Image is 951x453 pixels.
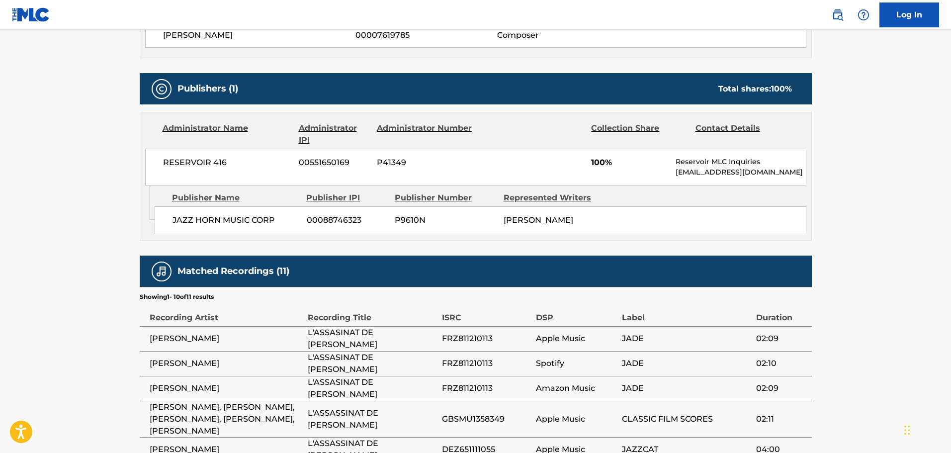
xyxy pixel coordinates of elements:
[756,358,806,369] span: 02:10
[832,9,844,21] img: search
[442,413,531,425] span: GBSMU1358349
[12,7,50,22] img: MLC Logo
[622,333,751,345] span: JADE
[299,157,369,169] span: 00551650169
[442,301,531,324] div: ISRC
[177,83,238,94] h5: Publishers (1)
[536,358,617,369] span: Spotify
[442,382,531,394] span: FRZ811210113
[163,122,291,146] div: Administrator Name
[622,413,751,425] span: CLASSIC FILM SCORES
[172,192,299,204] div: Publisher Name
[854,5,873,25] div: Help
[622,382,751,394] span: JADE
[355,29,497,41] span: 00007619785
[718,83,792,95] div: Total shares:
[377,157,473,169] span: P41349
[163,29,356,41] span: [PERSON_NAME]
[156,266,168,277] img: Matched Recordings
[299,122,369,146] div: Administrator IPI
[140,292,214,301] p: Showing 1 - 10 of 11 results
[156,83,168,95] img: Publishers
[879,2,939,27] a: Log In
[756,413,806,425] span: 02:11
[377,122,473,146] div: Administrator Number
[308,327,437,351] span: L'ASSASINAT DE [PERSON_NAME]
[622,301,751,324] div: Label
[150,401,303,437] span: [PERSON_NAME], [PERSON_NAME], [PERSON_NAME], [PERSON_NAME], [PERSON_NAME]
[150,333,303,345] span: [PERSON_NAME]
[536,413,617,425] span: Apple Music
[904,415,910,445] div: Drag
[150,382,303,394] span: [PERSON_NAME]
[307,214,387,226] span: 00088746323
[308,407,437,431] span: L'ASSASSINAT DE [PERSON_NAME]
[442,333,531,345] span: FRZ811210113
[497,29,626,41] span: Composer
[771,84,792,93] span: 100 %
[536,382,617,394] span: Amazon Music
[695,122,792,146] div: Contact Details
[504,192,605,204] div: Represented Writers
[308,376,437,400] span: L'ASSASINAT DE [PERSON_NAME]
[756,333,806,345] span: 02:09
[591,122,688,146] div: Collection Share
[308,301,437,324] div: Recording Title
[504,215,573,225] span: [PERSON_NAME]
[308,352,437,375] span: L'ASSASINAT DE [PERSON_NAME]
[756,382,806,394] span: 02:09
[395,214,496,226] span: P9610N
[591,157,668,169] span: 100%
[173,214,299,226] span: JAZZ HORN MUSIC CORP
[676,157,805,167] p: Reservoir MLC Inquiries
[163,157,292,169] span: RESERVOIR 416
[622,358,751,369] span: JADE
[536,301,617,324] div: DSP
[177,266,289,277] h5: Matched Recordings (11)
[150,358,303,369] span: [PERSON_NAME]
[828,5,848,25] a: Public Search
[150,301,303,324] div: Recording Artist
[442,358,531,369] span: FRZ811210113
[901,405,951,453] iframe: Chat Widget
[536,333,617,345] span: Apple Music
[858,9,869,21] img: help
[756,301,806,324] div: Duration
[395,192,496,204] div: Publisher Number
[306,192,387,204] div: Publisher IPI
[676,167,805,178] p: [EMAIL_ADDRESS][DOMAIN_NAME]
